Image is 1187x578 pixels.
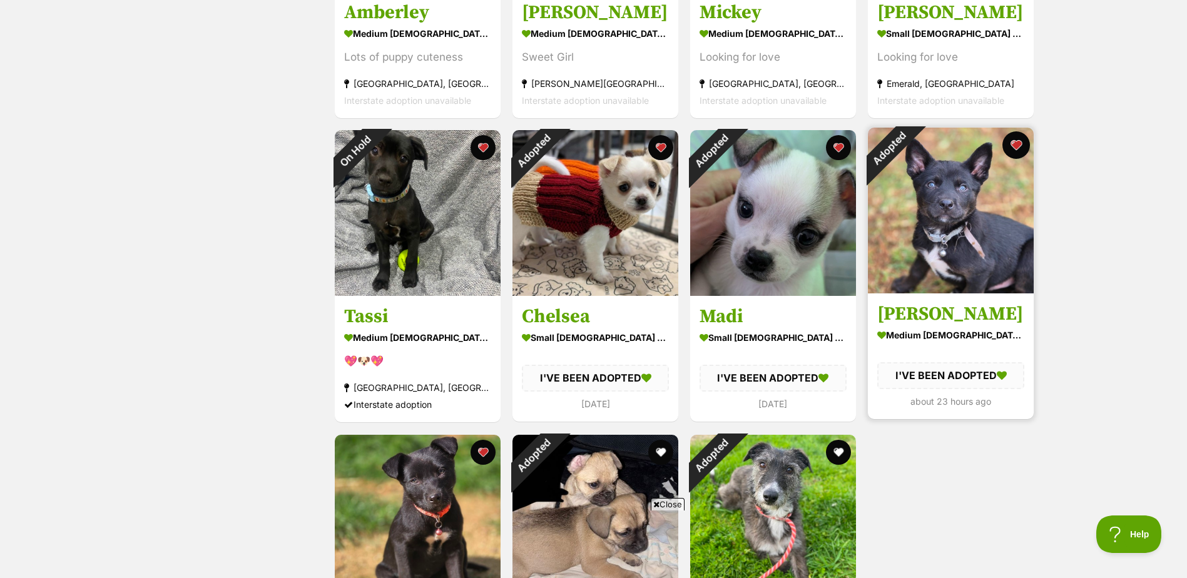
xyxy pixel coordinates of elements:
[648,135,673,160] button: favourite
[344,397,491,413] div: Interstate adoption
[496,114,570,188] div: Adopted
[471,440,496,465] button: favourite
[877,49,1024,66] div: Looking for love
[690,286,856,298] a: Adopted
[496,418,570,493] div: Adopted
[877,75,1024,92] div: Emerald, [GEOGRAPHIC_DATA]
[522,24,669,43] div: medium [DEMOGRAPHIC_DATA] Dog
[700,75,847,92] div: [GEOGRAPHIC_DATA], [GEOGRAPHIC_DATA]
[877,24,1024,43] div: small [DEMOGRAPHIC_DATA] Dog
[700,95,827,106] span: Interstate adoption unavailable
[651,498,685,510] span: Close
[690,130,856,296] img: Madi
[344,49,491,66] div: Lots of puppy cuteness
[522,395,669,412] div: [DATE]
[826,440,851,465] button: favourite
[366,515,822,572] iframe: Advertisement
[868,128,1034,293] img: Henry
[877,95,1004,106] span: Interstate adoption unavailable
[877,393,1024,410] div: about 23 hours ago
[877,327,1024,345] div: medium [DEMOGRAPHIC_DATA] Dog
[344,1,491,24] h3: Amberley
[522,75,669,92] div: [PERSON_NAME][GEOGRAPHIC_DATA][PERSON_NAME][GEOGRAPHIC_DATA]
[318,114,392,188] div: On Hold
[335,296,501,423] a: Tassi medium [DEMOGRAPHIC_DATA] Dog 💖🐶💖 [GEOGRAPHIC_DATA], [GEOGRAPHIC_DATA] Interstate adoption ...
[868,283,1034,296] a: Adopted
[700,24,847,43] div: medium [DEMOGRAPHIC_DATA] Dog
[877,1,1024,24] h3: [PERSON_NAME]
[335,130,501,296] img: Tassi
[1096,515,1162,553] iframe: Help Scout Beacon - Open
[344,75,491,92] div: [GEOGRAPHIC_DATA], [GEOGRAPHIC_DATA]
[826,135,851,160] button: favourite
[522,1,669,24] h3: [PERSON_NAME]
[700,49,847,66] div: Looking for love
[344,353,491,370] div: 💖🐶💖
[471,135,496,160] button: favourite
[673,114,748,188] div: Adopted
[522,365,669,392] div: I'VE BEEN ADOPTED
[648,440,673,465] button: favourite
[522,95,649,106] span: Interstate adoption unavailable
[512,296,678,422] a: Chelsea small [DEMOGRAPHIC_DATA] Dog I'VE BEEN ADOPTED [DATE] favourite
[344,329,491,347] div: medium [DEMOGRAPHIC_DATA] Dog
[673,418,748,493] div: Adopted
[877,303,1024,327] h3: [PERSON_NAME]
[851,111,925,186] div: Adopted
[690,296,856,422] a: Madi small [DEMOGRAPHIC_DATA] Dog I'VE BEEN ADOPTED [DATE] favourite
[700,395,847,412] div: [DATE]
[700,365,847,392] div: I'VE BEEN ADOPTED
[522,305,669,329] h3: Chelsea
[512,130,678,296] img: Chelsea
[522,49,669,66] div: Sweet Girl
[700,1,847,24] h3: Mickey
[344,95,471,106] span: Interstate adoption unavailable
[868,293,1034,419] a: [PERSON_NAME] medium [DEMOGRAPHIC_DATA] Dog I'VE BEEN ADOPTED about 23 hours ago favourite
[344,380,491,397] div: [GEOGRAPHIC_DATA], [GEOGRAPHIC_DATA]
[522,329,669,347] div: small [DEMOGRAPHIC_DATA] Dog
[877,363,1024,389] div: I'VE BEEN ADOPTED
[512,286,678,298] a: Adopted
[1002,131,1030,159] button: favourite
[344,305,491,329] h3: Tassi
[344,24,491,43] div: medium [DEMOGRAPHIC_DATA] Dog
[700,329,847,347] div: small [DEMOGRAPHIC_DATA] Dog
[335,286,501,298] a: On Hold
[700,305,847,329] h3: Madi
